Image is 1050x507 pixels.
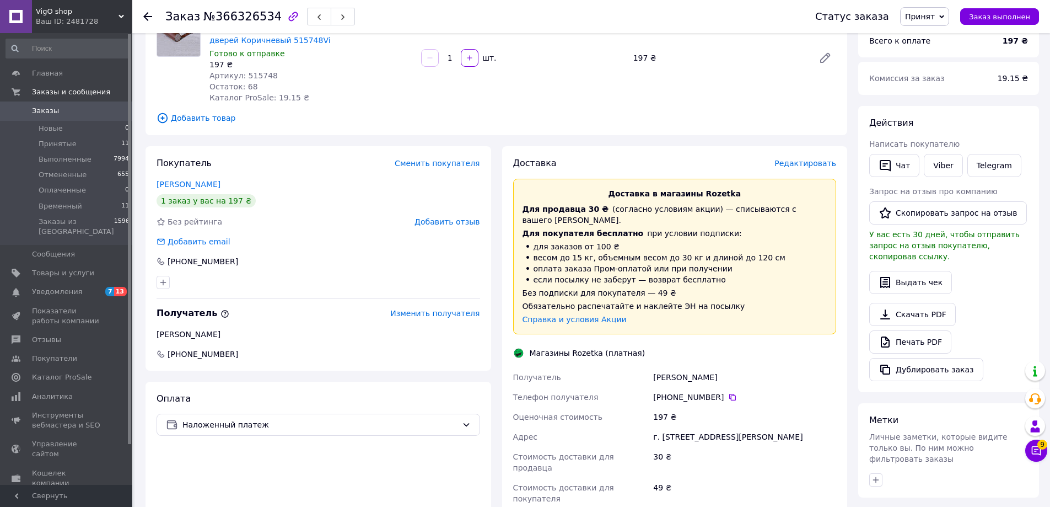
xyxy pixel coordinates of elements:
[32,306,102,326] span: Показатели работы компании
[523,274,827,285] li: если посылку не заберут — возврат бесплатно
[523,204,827,226] div: (согласно условиям акции) — списываются с вашего [PERSON_NAME].
[608,189,741,198] span: Доставка в магазины Rozetka
[143,11,152,22] div: Вернуться назад
[36,7,119,17] span: VigO shop
[1003,36,1028,45] b: 197 ₴
[651,367,838,387] div: [PERSON_NAME]
[969,13,1030,21] span: Заказ выполнен
[523,315,627,324] a: Справка и условия Акции
[651,427,838,447] div: г. [STREET_ADDRESS][PERSON_NAME]
[157,393,191,404] span: Оплата
[869,433,1008,463] span: Личные заметки, которые видите только вы. По ним можно фильтровать заказы
[1025,440,1047,462] button: Чат с покупателем9
[125,185,129,195] span: 0
[39,201,82,211] span: Временный
[998,74,1028,83] span: 19.15 ₴
[32,439,102,459] span: Управление сайтом
[117,170,129,180] span: 655
[32,268,94,278] span: Товары и услуги
[480,52,497,63] div: шт.
[869,187,998,196] span: Запрос на отзыв про компанию
[39,185,86,195] span: Оплаченные
[39,217,114,237] span: Заказы из [GEOGRAPHIC_DATA]
[869,303,956,326] a: Скачать PDF
[166,256,239,267] div: [PHONE_NUMBER]
[869,230,1020,261] span: У вас есть 30 дней, чтобы отправить запрос на отзыв покупателю, скопировав ссылку.
[651,447,838,478] div: 30 ₴
[36,17,132,26] div: Ваш ID: 2481728
[125,124,129,134] span: 0
[157,13,200,56] img: Гибкий плинтус / Стопор для дверных зазоров BOTTOM SEAL / Уплотнительная лента для дверей Коричне...
[869,140,960,148] span: Написать покупателю
[39,124,63,134] span: Новые
[653,392,836,403] div: [PHONE_NUMBER]
[32,410,102,430] span: Инструменты вебмастера и SEO
[513,433,537,441] span: Адрес
[209,14,401,45] a: Гибкий плинтус / Стопор для дверных зазоров BOTTOM SEAL / Уплотнительная лента для дверей Коричне...
[6,39,130,58] input: Поиск
[869,118,913,128] span: Действия
[815,11,889,22] div: Статус заказа
[32,335,61,345] span: Отзывы
[513,452,614,472] span: Стоимость доставки для продавца
[165,10,200,23] span: Заказ
[513,373,561,382] span: Получатель
[869,36,930,45] span: Всего к оплате
[869,415,898,425] span: Метки
[390,309,480,318] span: Изменить получателя
[513,158,557,168] span: Доставка
[157,308,229,318] span: Получатель
[869,201,1027,225] button: Скопировать запрос на отзыв
[155,236,231,247] div: Добавить email
[513,413,603,421] span: Оценочная стоимость
[1037,440,1047,450] span: 9
[32,68,63,78] span: Главная
[32,392,73,402] span: Аналитика
[32,287,82,297] span: Уведомления
[114,217,130,237] span: 1596
[814,47,836,69] a: Редактировать
[32,249,75,259] span: Сообщения
[203,10,282,23] span: №366326534
[32,354,77,364] span: Покупатели
[114,287,127,296] span: 13
[513,393,599,402] span: Телефон получателя
[121,201,129,211] span: 11
[157,329,480,340] div: [PERSON_NAME]
[168,217,222,226] span: Без рейтинга
[32,106,59,116] span: Заказы
[523,241,827,252] li: для заказов от 100 ₴
[114,154,129,164] span: 7994
[157,112,836,124] span: Добавить товар
[209,59,412,70] div: 197 ₴
[121,139,129,149] span: 11
[924,154,962,177] a: Viber
[105,287,114,296] span: 7
[869,271,952,294] button: Выдать чек
[209,71,278,80] span: Артикул: 515748
[960,8,1039,25] button: Заказ выполнен
[513,483,614,503] span: Стоимость доставки для покупателя
[39,154,91,164] span: Выполненные
[32,468,102,488] span: Кошелек компании
[905,12,935,21] span: Принят
[523,263,827,274] li: оплата заказа Пром-оплатой или при получении
[523,205,609,214] span: Для продавца 30 ₴
[869,74,945,83] span: Комиссия за заказ
[157,158,212,168] span: Покупатель
[869,330,951,354] a: Печать PDF
[32,87,110,97] span: Заказы и сообщения
[774,159,836,168] span: Редактировать
[39,170,87,180] span: Отмененные
[32,372,91,382] span: Каталог ProSale
[651,407,838,427] div: 197 ₴
[869,358,983,381] button: Дублировать заказ
[967,154,1021,177] a: Telegram
[157,180,220,189] a: [PERSON_NAME]
[209,49,285,58] span: Готово к отправке
[869,154,919,177] button: Чат
[414,217,480,226] span: Добавить отзыв
[166,349,239,360] span: [PHONE_NUMBER]
[395,159,480,168] span: Сменить покупателя
[523,252,827,263] li: весом до 15 кг, объемным весом до 30 кг и длиной до 120 см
